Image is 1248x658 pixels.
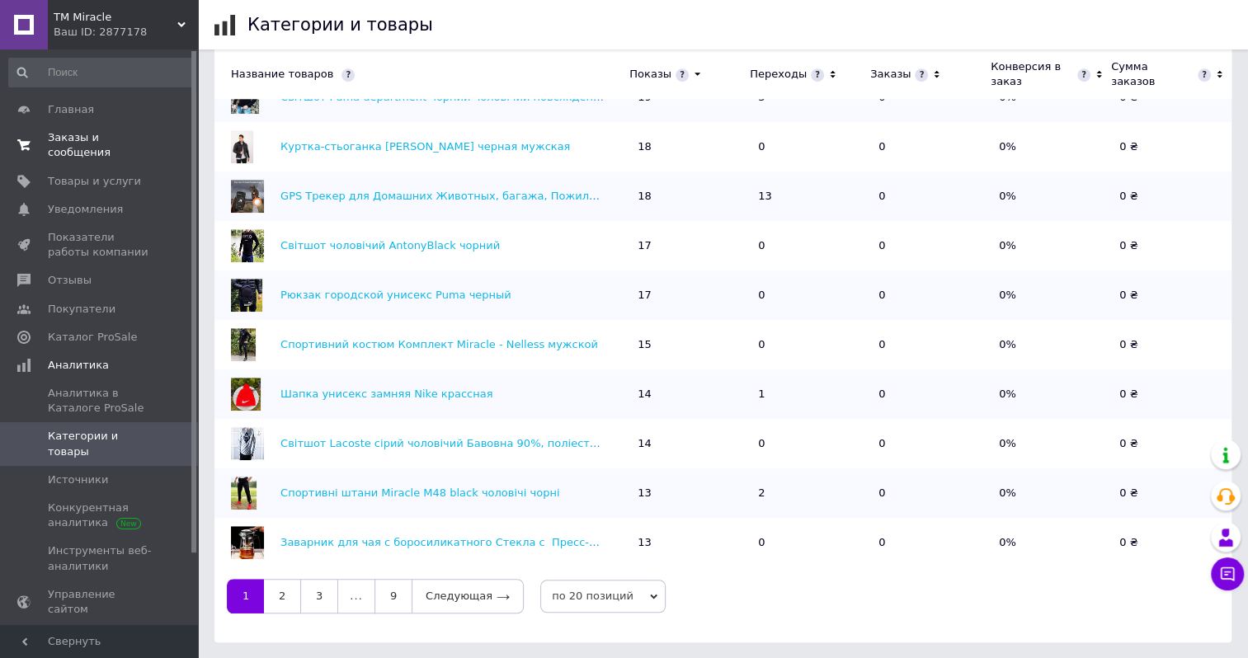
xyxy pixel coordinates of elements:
[1111,518,1232,567] td: 0 ₴
[629,270,750,320] td: 17
[1111,468,1232,518] td: 0 ₴
[48,587,153,617] span: Управление сайтом
[48,429,153,458] span: Категории и товары
[750,172,870,221] td: 13
[870,518,991,567] td: 0
[870,67,911,82] div: Заказы
[48,230,153,260] span: Показатели работы компании
[280,91,614,103] a: Світшот Puma department чорний чоловічий повсякденний
[48,273,92,288] span: Отзывы
[48,102,94,117] span: Главная
[8,58,194,87] input: Поиск
[280,338,598,350] a: Спортивний костюм Комплект Miracle - Nelless мужской
[750,419,870,468] td: 0
[264,579,300,613] a: 2
[1211,557,1244,590] button: Чат с покупателем
[48,386,153,416] span: Аналитика в Каталоге ProSale
[870,221,991,270] td: 0
[750,67,807,82] div: Переходы
[870,122,991,172] td: 0
[48,302,115,317] span: Покупатели
[870,419,991,468] td: 0
[231,229,264,262] img: Світшот чоловічий AntonyBlack чорний
[54,25,198,40] div: Ваш ID: 2877178
[48,501,153,530] span: Конкурентная аналитика
[629,468,750,518] td: 13
[870,270,991,320] td: 0
[991,369,1111,419] td: 0%
[231,130,253,163] img: Куртка-стьоганка Tommy Black черная мужская
[1111,369,1232,419] td: 0 ₴
[870,172,991,221] td: 0
[1111,221,1232,270] td: 0 ₴
[870,320,991,369] td: 0
[1111,172,1232,221] td: 0 ₴
[750,270,870,320] td: 0
[48,330,137,345] span: Каталог ProSale
[750,369,870,419] td: 1
[247,15,433,35] h1: Категории и товары
[750,518,870,567] td: 0
[231,427,264,460] img: Світшот Lacoste сірий чоловічий Бавовна 90%, поліестер 10%
[231,526,264,559] img: Заварник для чая с боросиликатного Стекла с Пресс-Инфузером , Нескользящий, для Листового и Цвето...
[870,468,991,518] td: 0
[1111,419,1232,468] td: 0 ₴
[280,239,500,251] a: Світшот чоловічий AntonyBlack чорний
[280,190,960,202] a: GPS Трекер для Домашних Животных, багажа, Пожилых людей и детей Антипотерянное Устройство Совмест...
[231,378,261,411] img: Шапка унисекс замняя Nike крассная
[629,67,671,82] div: Показы
[231,180,264,213] img: GPS Трекер для Домашних Животных, багажа, Пожилых людей и детей Антипотерянное Устройство Совмест...
[280,289,511,301] a: Рюкзак городской унисекс Puma черный
[48,358,109,373] span: Аналитика
[48,202,123,217] span: Уведомления
[991,320,1111,369] td: 0%
[280,536,943,548] a: Заварник для чая с боросиликатного Стекла с Пресс-Инфузером , Нескользящий, для Листового и Цвето...
[629,221,750,270] td: 17
[750,221,870,270] td: 0
[54,10,177,25] span: ТМ Miracle
[231,477,257,510] img: Спортивні штани Miracle M48 black чоловічі чорні
[991,221,1111,270] td: 0%
[48,543,153,573] span: Инструменты веб-аналитики
[750,468,870,518] td: 2
[629,369,750,419] td: 14
[629,122,750,172] td: 18
[1111,320,1232,369] td: 0 ₴
[280,140,570,153] a: Куртка-стьоганка [PERSON_NAME] черная мужская
[1111,270,1232,320] td: 0 ₴
[48,472,108,487] span: Источники
[991,419,1111,468] td: 0%
[870,369,991,419] td: 0
[750,320,870,369] td: 0
[280,437,630,449] a: Світшот Lacoste сірий чоловічий Бавовна 90%, поліестер 10%
[231,328,256,361] img: Спортивний костюм Комплект Miracle - Nelless мужской
[991,468,1111,518] td: 0%
[1111,122,1232,172] td: 0 ₴
[991,270,1111,320] td: 0%
[227,579,264,613] a: 1
[280,388,492,400] a: Шапка унисекс замняя Nike крассная
[48,130,153,160] span: Заказы и сообщения
[629,419,750,468] td: 14
[231,279,262,312] img: Рюкзак городской унисекс Puma черный
[48,174,141,189] span: Товары и услуги
[629,320,750,369] td: 15
[629,172,750,221] td: 18
[214,67,621,82] div: Название товаров
[1111,59,1194,89] div: Сумма заказов
[338,579,374,613] span: ...
[540,580,666,613] span: по 20 позиций
[412,579,524,613] a: Следующая
[991,122,1111,172] td: 0%
[280,486,559,499] a: Спортивні штани Miracle M48 black чоловічі чорні
[374,579,412,613] a: 9
[629,518,750,567] td: 13
[991,518,1111,567] td: 0%
[750,122,870,172] td: 0
[991,59,1073,89] div: Конверсия в заказ
[300,579,338,613] a: 3
[991,172,1111,221] td: 0%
